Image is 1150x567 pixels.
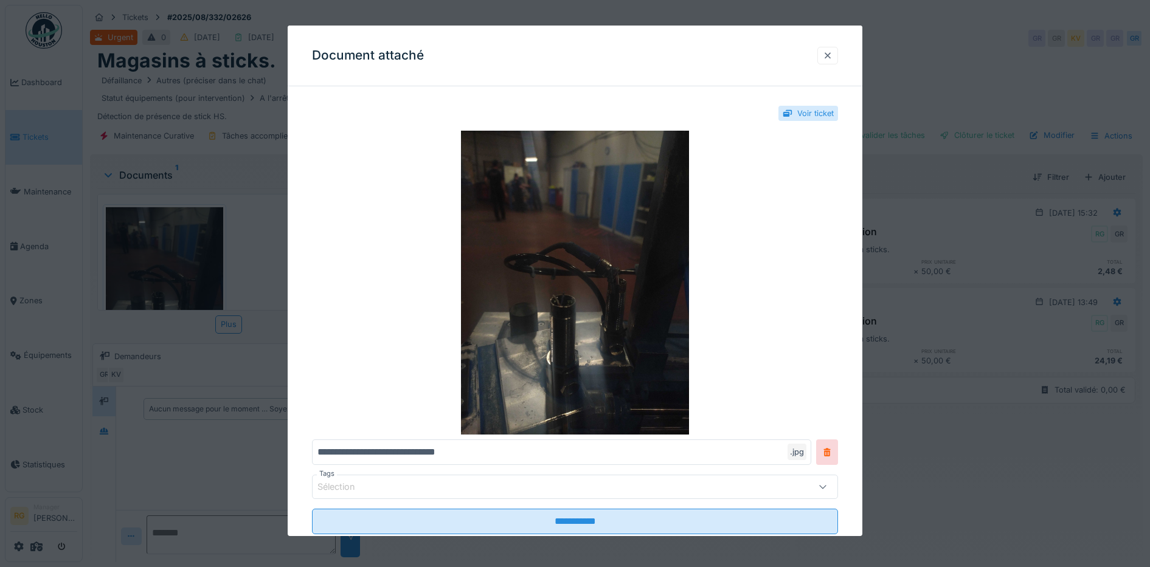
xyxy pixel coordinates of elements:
[317,469,337,479] label: Tags
[312,131,839,435] img: 554ef4b8-769c-4595-8643-4afe1d42f5f3-17562089233872368151604732372902.jpg
[788,444,806,460] div: .jpg
[317,480,372,493] div: Sélection
[797,108,834,119] div: Voir ticket
[312,48,424,63] h3: Document attaché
